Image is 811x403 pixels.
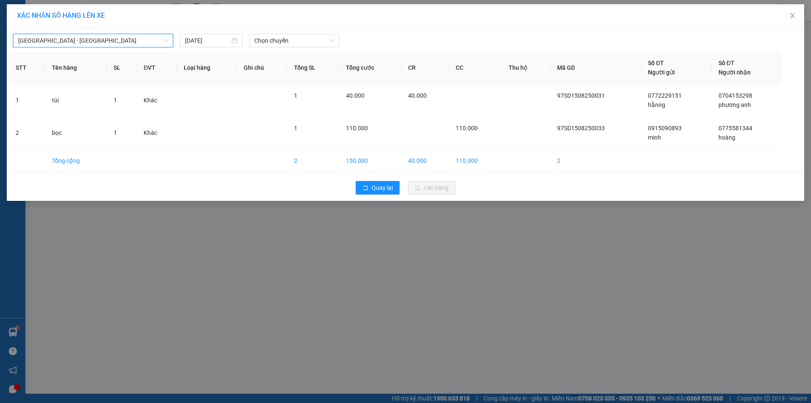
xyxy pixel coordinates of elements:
span: 110.000 [456,125,478,132]
span: rollback [362,185,368,192]
th: Mã GD [550,52,642,84]
span: XÁC NHẬN SỐ HÀNG LÊN XE [17,11,105,19]
th: STT [9,52,45,84]
td: 2 [550,149,642,173]
span: Chọn chuyến [254,34,335,47]
th: Thu hộ [502,52,550,84]
span: 97SD1508250031 [557,92,605,99]
td: 2 [9,117,45,149]
th: Loại hàng [177,52,237,84]
span: 1 [114,97,117,104]
span: Hà Nội - Hải Phòng [18,34,168,47]
td: 110.000 [449,149,502,173]
th: Tên hàng [45,52,107,84]
td: Khác [137,84,177,117]
th: Ghi chú [237,52,287,84]
td: 1 [9,84,45,117]
strong: CHUYỂN PHÁT NHANH VIP ANH HUY [52,7,116,34]
th: SL [107,52,137,84]
span: Chuyển phát nhanh: [GEOGRAPHIC_DATA] - [GEOGRAPHIC_DATA] [48,36,121,66]
button: uploadLên hàng [408,181,455,195]
span: Số ĐT [718,60,735,66]
th: ĐVT [137,52,177,84]
img: logo [4,33,47,77]
td: Tổng cộng [45,149,107,173]
span: 1 [294,125,297,132]
span: phương anh [718,101,751,108]
span: 1 [294,92,297,99]
span: 1 [114,129,117,136]
th: CR [401,52,449,84]
button: Close [781,4,804,28]
span: Người nhận [718,69,751,76]
span: 40.000 [408,92,427,99]
td: 40.000 [401,149,449,173]
span: 0915090893 [648,125,682,132]
span: 0772229151 [648,92,682,99]
td: túi [45,84,107,117]
th: Tổng SL [287,52,339,84]
td: 2 [287,149,339,173]
th: Tổng cước [339,52,401,84]
span: 97SD1508250033 [557,125,605,132]
span: close [789,12,796,19]
span: Số ĐT [648,60,664,66]
th: CC [449,52,502,84]
span: Quay lại [372,183,393,192]
td: bọc [45,117,107,149]
button: rollbackQuay lại [356,181,400,195]
span: hoàng [718,134,735,141]
td: 150.000 [339,149,401,173]
span: 110.000 [346,125,368,132]
span: minh [648,134,661,141]
span: 0775581344 [718,125,752,132]
span: Người gửi [648,69,675,76]
span: hằnng [648,101,665,108]
span: 40.000 [346,92,365,99]
td: Khác [137,117,177,149]
input: 15/08/2025 [185,36,230,45]
span: 0704153298 [718,92,752,99]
